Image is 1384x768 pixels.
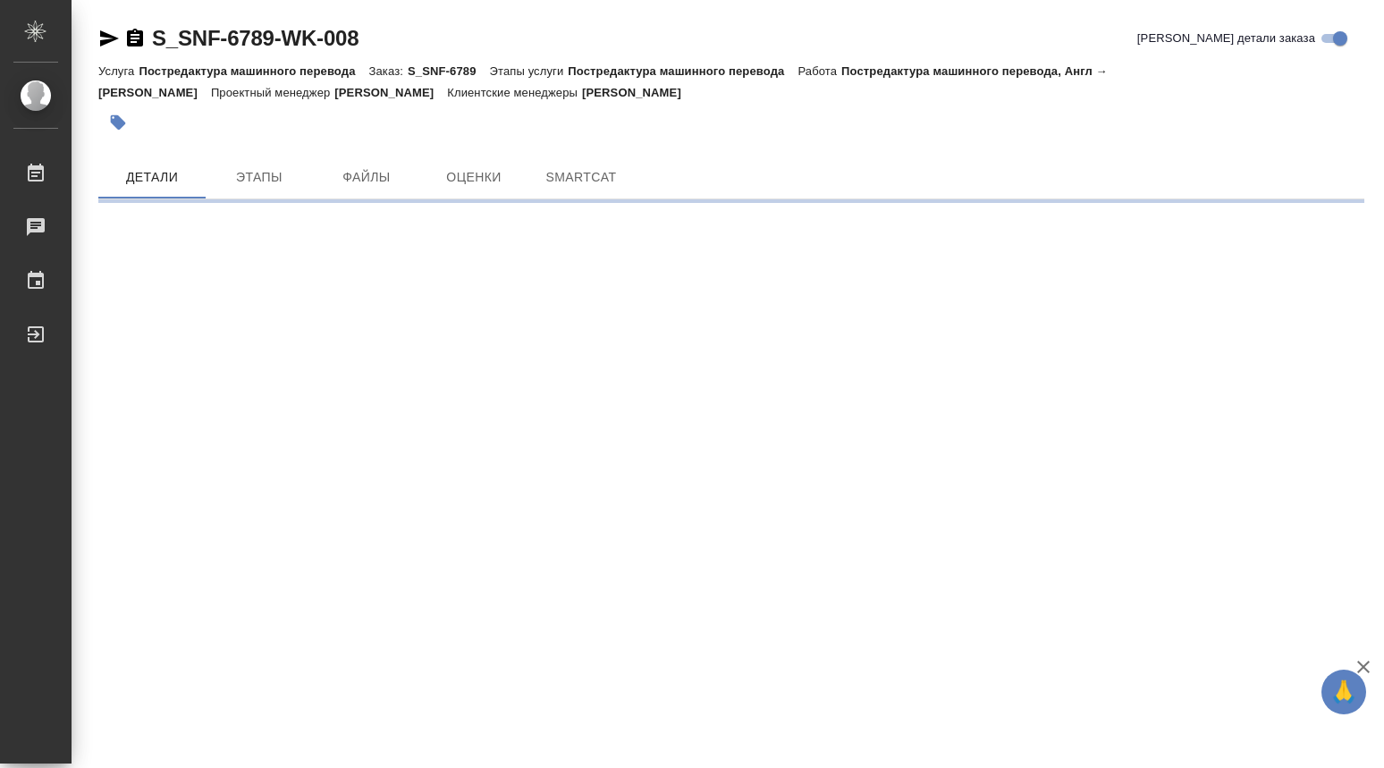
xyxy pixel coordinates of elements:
[152,26,359,50] a: S_SNF-6789-WK-008
[1329,673,1359,711] span: 🙏
[98,28,120,49] button: Скопировать ссылку для ЯМессенджера
[797,64,841,78] p: Работа
[98,64,139,78] p: Услуга
[369,64,408,78] p: Заказ:
[109,166,195,189] span: Детали
[1137,30,1315,47] span: [PERSON_NAME] детали заказа
[98,103,138,142] button: Добавить тэг
[490,64,569,78] p: Этапы услуги
[568,64,797,78] p: Постредактура машинного перевода
[139,64,368,78] p: Постредактура машинного перевода
[538,166,624,189] span: SmartCat
[216,166,302,189] span: Этапы
[582,86,695,99] p: [PERSON_NAME]
[1321,670,1366,714] button: 🙏
[447,86,582,99] p: Клиентские менеджеры
[124,28,146,49] button: Скопировать ссылку
[334,86,447,99] p: [PERSON_NAME]
[431,166,517,189] span: Оценки
[324,166,409,189] span: Файлы
[408,64,490,78] p: S_SNF-6789
[211,86,334,99] p: Проектный менеджер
